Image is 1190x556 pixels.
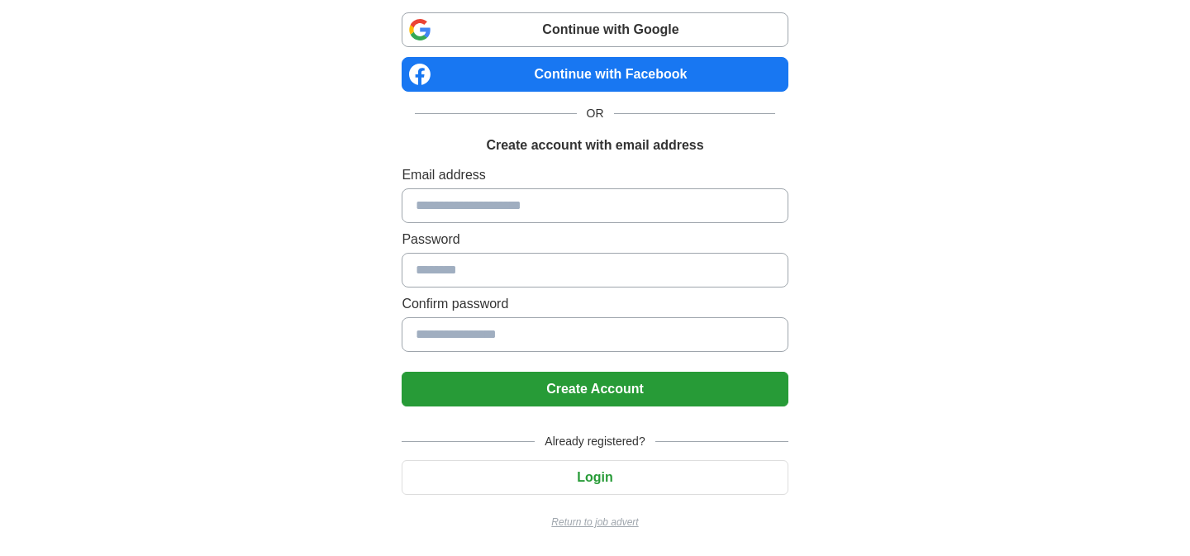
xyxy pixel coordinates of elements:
label: Password [402,230,788,249]
span: OR [577,105,614,122]
a: Return to job advert [402,515,788,530]
button: Create Account [402,372,788,406]
button: Login [402,460,788,495]
a: Continue with Facebook [402,57,788,92]
h1: Create account with email address [486,135,703,155]
label: Confirm password [402,294,788,314]
a: Login [402,470,788,484]
span: Already registered? [535,433,654,450]
a: Continue with Google [402,12,788,47]
label: Email address [402,165,788,185]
